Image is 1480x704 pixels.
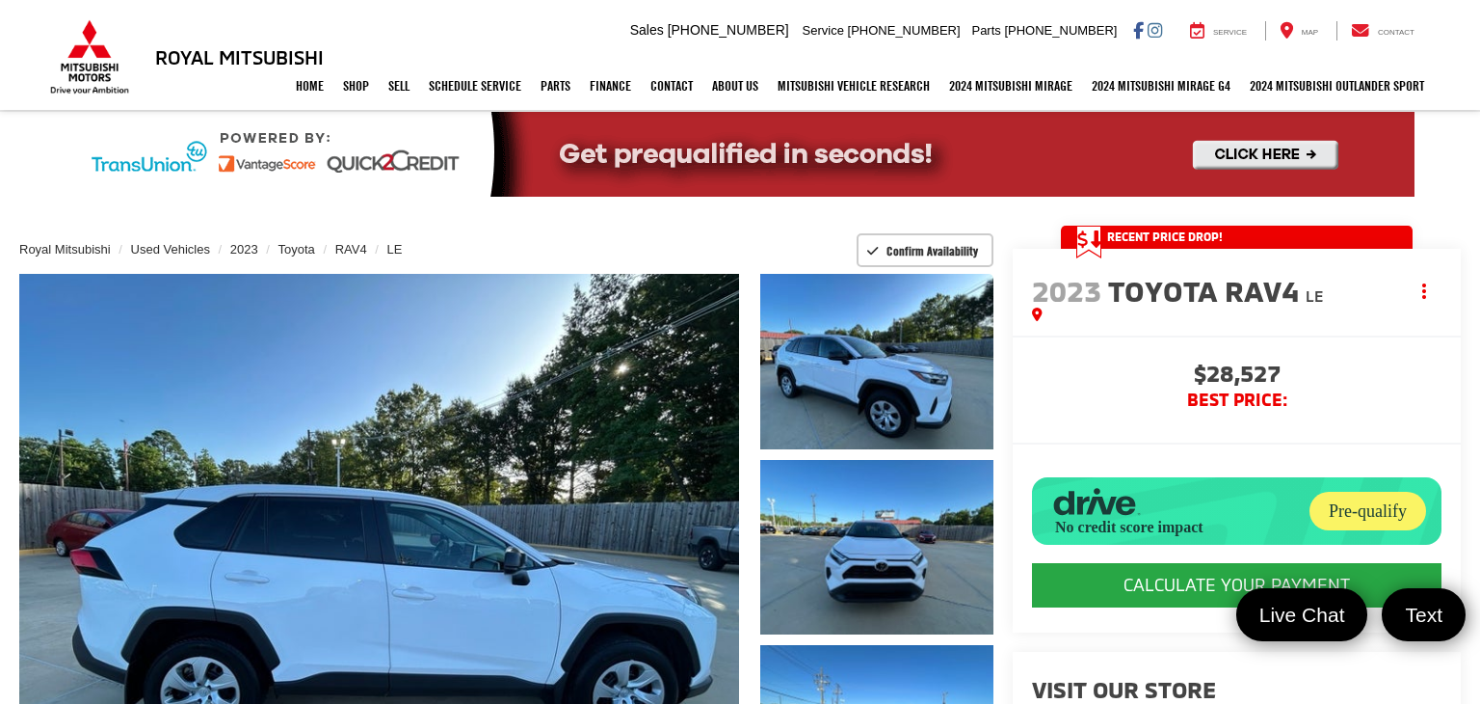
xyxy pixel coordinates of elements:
[1004,23,1117,38] span: [PHONE_NUMBER]
[1382,588,1466,641] a: Text
[1076,226,1101,258] span: Get Price Drop Alert
[66,112,1414,197] img: Quick2Credit
[19,242,111,257] a: Royal Mitsubishi
[1236,588,1368,641] a: Live Chat
[803,23,844,38] span: Service
[1032,391,1441,410] span: BEST PRICE:
[848,23,961,38] span: [PHONE_NUMBER]
[668,22,789,38] span: [PHONE_NUMBER]
[131,242,210,257] a: Used Vehicles
[630,22,664,38] span: Sales
[1082,62,1240,110] a: 2024 Mitsubishi Mirage G4
[387,242,403,257] a: LE
[1302,28,1318,37] span: Map
[1378,28,1414,37] span: Contact
[286,62,333,110] a: Home
[1032,362,1441,391] span: $28,527
[702,62,768,110] a: About Us
[1395,602,1452,628] span: Text
[333,62,379,110] a: Shop
[419,62,531,110] a: Schedule Service: Opens in a new tab
[1032,563,1441,608] : CALCULATE YOUR PAYMENT
[1213,28,1247,37] span: Service
[1032,273,1101,308] span: 2023
[1306,286,1324,305] span: LE
[1240,62,1434,110] a: 2024 Mitsubishi Outlander SPORT
[531,62,580,110] a: Parts: Opens in a new tab
[278,242,315,257] a: Toyota
[1176,21,1261,41] a: Service
[641,62,702,110] a: Contact
[1336,21,1429,41] a: Contact
[379,62,419,110] a: Sell
[1108,273,1306,308] span: Toyota RAV4
[768,62,939,110] a: Mitsubishi Vehicle Research
[757,458,995,637] img: 2023 Toyota RAV4 LE
[1250,602,1355,628] span: Live Chat
[971,23,1000,38] span: Parts
[335,242,367,257] a: RAV4
[857,233,994,267] button: Confirm Availability
[46,19,133,95] img: Mitsubishi
[939,62,1082,110] a: 2024 Mitsubishi Mirage
[1148,22,1162,38] a: Instagram: Click to visit our Instagram page
[760,460,993,636] a: Expand Photo 2
[1107,229,1223,245] span: Recent Price Drop!
[230,242,258,257] a: 2023
[1133,22,1144,38] a: Facebook: Click to visit our Facebook page
[155,46,324,68] h3: Royal Mitsubishi
[580,62,641,110] a: Finance
[760,274,993,449] a: Expand Photo 1
[1422,284,1426,299] span: dropdown dots
[1032,677,1441,702] h2: Visit our Store
[1061,226,1413,249] a: Get Price Drop Alert Recent Price Drop!
[757,272,995,451] img: 2023 Toyota RAV4 LE
[1265,21,1333,41] a: Map
[886,243,978,258] span: Confirm Availability
[1408,274,1441,308] button: Actions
